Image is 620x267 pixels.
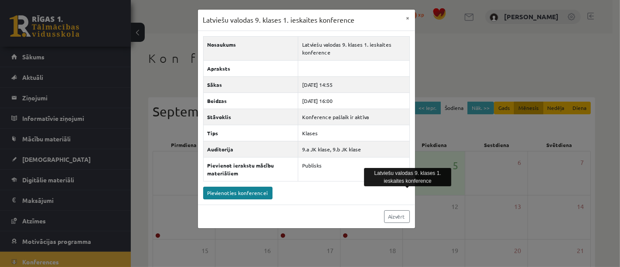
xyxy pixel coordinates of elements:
[298,157,409,181] td: Publisks
[203,92,298,109] th: Beidzas
[203,36,298,60] th: Nosaukums
[203,109,298,125] th: Stāvoklis
[401,10,415,26] button: ×
[203,141,298,157] th: Auditorija
[298,36,409,60] td: Latviešu valodas 9. klases 1. ieskaites konference
[203,187,273,199] a: Pievienoties konferencei
[298,125,409,141] td: Klases
[384,210,410,223] a: Aizvērt
[203,157,298,181] th: Pievienot ierakstu mācību materiāliem
[298,76,409,92] td: [DATE] 14:55
[203,60,298,76] th: Apraksts
[298,141,409,157] td: 9.a JK klase, 9.b JK klase
[203,76,298,92] th: Sākas
[298,109,409,125] td: Konference pašlaik ir aktīva
[203,15,355,25] h3: Latviešu valodas 9. klases 1. ieskaites konference
[298,92,409,109] td: [DATE] 16:00
[364,168,451,186] div: Latviešu valodas 9. klases 1. ieskaites konference
[203,125,298,141] th: Tips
